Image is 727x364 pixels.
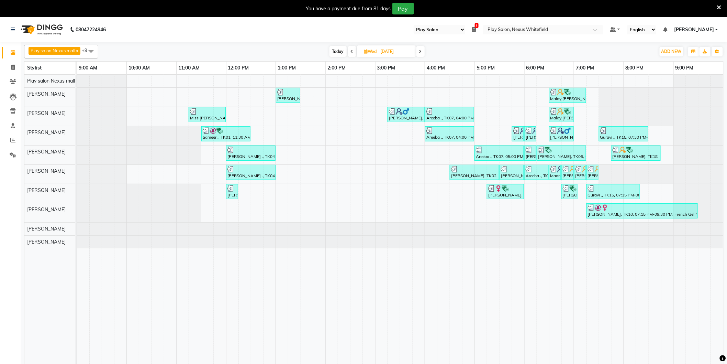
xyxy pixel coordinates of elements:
a: 5:00 PM [475,63,496,73]
a: 12:00 PM [226,63,251,73]
div: Malay [PERSON_NAME], TK12, 06:30 PM-07:15 PM, [PERSON_NAME] Shaping [550,89,585,102]
div: Miss [PERSON_NAME] [PERSON_NAME], TK03, 11:15 AM-12:00 PM, Hair Cut [DEMOGRAPHIC_DATA] (Senior St... [189,108,225,121]
a: 6:00 PM [525,63,546,73]
span: [PERSON_NAME] [27,239,66,245]
div: Maanpreet, TK16, 06:30 PM-06:45 PM, Threading-Eye Brow Shaping [550,166,560,179]
div: Areeba ., TK07, 05:00 PM-06:00 PM, Hair Cut [DEMOGRAPHIC_DATA] (Senior Stylist) [475,147,523,160]
span: [PERSON_NAME] [27,206,66,213]
div: [PERSON_NAME] S, TK19, 06:45 PM-07:00 PM, Lipo Full Leg [562,166,573,179]
div: Areeba ., TK07, 04:00 PM-05:00 PM, Hair Cut [DEMOGRAPHIC_DATA] (Senior Stylist) [426,108,473,121]
img: logo [18,20,65,39]
input: 2025-09-03 [379,46,413,57]
div: Guravi ., TK15, 07:30 PM-08:30 PM, INOA Root Touch-Up Long [600,127,648,140]
div: [PERSON_NAME], TK02, 04:30 PM-05:30 PM, Blowdry + shampoo + conditioner [KERASTASE] Medium [450,166,499,179]
a: 11:00 AM [177,63,201,73]
div: [PERSON_NAME], TK17, 06:30 PM-07:00 PM, Hair Cut Men (Senior stylist) [550,127,573,140]
div: [PERSON_NAME], TK10, 07:15 PM-09:30 PM, French Gel Nail Extension [587,204,697,217]
span: Wed [362,49,379,54]
div: Guravi ., TK15, 07:15 PM-08:20 PM, Lipo Full Arm,Threading EB,UL,Lipo Half Leg,Cut & file [587,185,639,198]
a: 10:00 AM [127,63,152,73]
span: [PERSON_NAME] [27,187,66,193]
div: [PERSON_NAME] S, TK19, 07:15 PM-07:30 PM, 3G Under Arms [587,166,598,179]
button: Pay [392,3,414,14]
div: [PERSON_NAME] ., TK04, 12:00 PM-01:00 PM, Hair Cut [DEMOGRAPHIC_DATA] (Senior Stylist) [227,147,275,160]
div: Malay [PERSON_NAME], TK12, 06:30 PM-07:00 PM, [PERSON_NAME] Shaping [550,108,573,121]
a: 9:00 PM [674,63,695,73]
span: [PERSON_NAME] [27,129,66,136]
div: [PERSON_NAME], TK11, 05:15 PM-06:00 PM, Foot Massage,Brightening Wax Full Legs [488,185,523,198]
div: [PERSON_NAME], TK06, 06:45 PM-07:05 PM, Threading EB,UL [562,185,577,198]
div: [PERSON_NAME] ., TK04, 12:00 PM-01:00 PM, Head & Shoulder,Men's Shampoo and Styling [227,166,275,179]
span: [PERSON_NAME] [27,91,66,97]
a: 2:00 PM [326,63,347,73]
a: 3:00 PM [376,63,397,73]
span: Today [329,46,347,57]
div: [PERSON_NAME] ., TK04, 01:00 PM-01:30 PM, [PERSON_NAME] Shaping [277,89,300,102]
span: Play salon Nexus mall [31,48,75,53]
a: 9:00 AM [77,63,99,73]
b: 08047224946 [76,20,106,39]
div: Areeba ., TK07, 06:00 PM-06:30 PM, Threading-Eye Brow Shaping,Threading-Upper Lip [525,166,548,179]
div: Areeba ., TK07, 04:00 PM-05:00 PM, Hair Cut [DEMOGRAPHIC_DATA] (Head Stylist) [426,127,473,140]
div: [PERSON_NAME], TK18, 07:45 PM-08:45 PM, Hair Cut-Girl senior stylist [612,147,660,160]
button: ADD NEW [660,47,683,56]
span: [PERSON_NAME] [674,26,714,33]
span: [PERSON_NAME] [27,149,66,155]
span: Play salon Nexus mall [27,78,75,84]
div: [PERSON_NAME], TK13, 05:30 PM-06:00 PM, Classic pedicure [500,166,523,179]
a: 4:00 PM [425,63,447,73]
a: 1:00 PM [276,63,298,73]
span: [PERSON_NAME] [27,226,66,232]
div: You have a payment due from 81 days [306,5,391,12]
div: [PERSON_NAME], TK14, 06:00 PM-06:15 PM, Flat iron -Long [525,127,536,140]
span: Stylist [27,65,42,71]
a: 7:00 PM [574,63,596,73]
div: [PERSON_NAME], TK08, 03:15 PM-04:00 PM, Hair Cut-Boy senior stylist [388,108,424,121]
span: +9 [82,47,92,53]
a: 8:00 PM [624,63,646,73]
span: [PERSON_NAME] [27,110,66,116]
span: [PERSON_NAME] [27,168,66,174]
div: [PERSON_NAME], TK06, 06:15 PM-07:15 PM, Majirel Colour-Root Touch Up Long [537,147,585,160]
a: 1 [472,26,476,33]
div: [PERSON_NAME], TK14, 05:45 PM-06:00 PM, Blowdry + shampoo + conditioner[L'OREAL] Long [513,127,523,140]
div: Sameer ., TK01, 11:30 AM-12:30 PM, Hair Cut Men (Head Stylist) [202,127,250,140]
span: 1 [475,23,479,28]
a: x [75,48,78,53]
div: [PERSON_NAME] S, TK19, 07:00 PM-07:15 PM, Lipo Full Arm [575,166,585,179]
div: [PERSON_NAME], TK05, 12:00 PM-12:15 PM, 3G upper lip [227,185,237,198]
span: ADD NEW [661,49,682,54]
div: [PERSON_NAME], TK13, 06:00 PM-06:15 PM, Blowdry + Shampoo + Conditioner[L'OREAL] Medium [525,147,536,160]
